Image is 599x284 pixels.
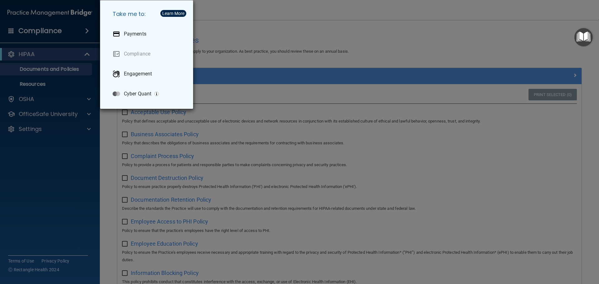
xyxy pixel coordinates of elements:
a: Engagement [108,65,188,83]
a: Cyber Quant [108,85,188,103]
a: Payments [108,25,188,43]
button: Open Resource Center [574,28,593,46]
h5: Take me to: [108,5,188,23]
a: Compliance [108,45,188,63]
div: Learn More [162,11,184,16]
p: Engagement [124,71,152,77]
p: Payments [124,31,146,37]
p: Cyber Quant [124,91,151,97]
button: Learn More [160,10,186,17]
